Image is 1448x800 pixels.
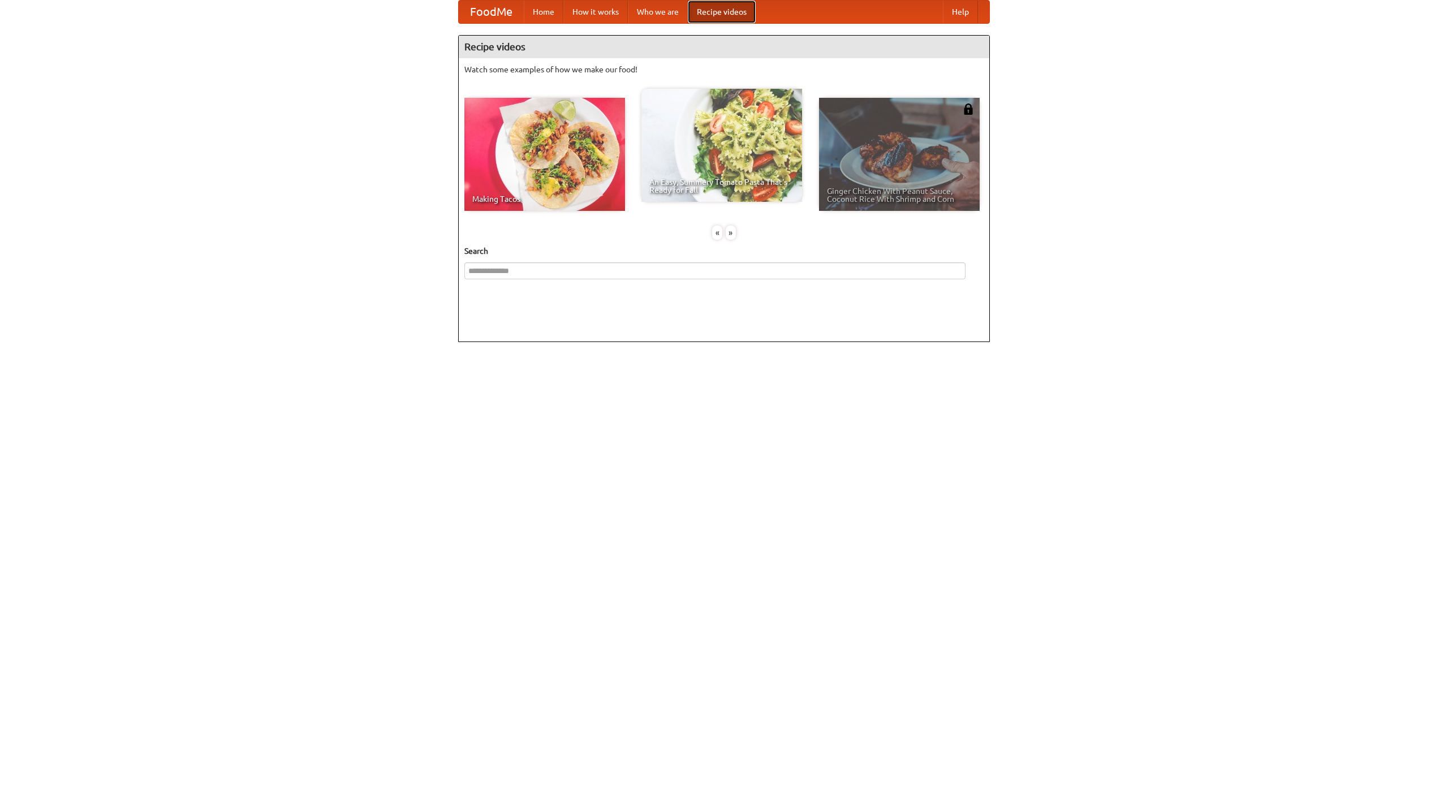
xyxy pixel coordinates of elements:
a: FoodMe [459,1,524,23]
div: » [726,226,736,240]
a: Home [524,1,563,23]
a: Help [943,1,978,23]
span: An Easy, Summery Tomato Pasta That's Ready for Fall [649,178,794,194]
a: Recipe videos [688,1,756,23]
div: « [712,226,722,240]
p: Watch some examples of how we make our food! [464,64,984,75]
span: Making Tacos [472,195,617,203]
h5: Search [464,245,984,257]
h4: Recipe videos [459,36,989,58]
a: Who we are [628,1,688,23]
img: 483408.png [963,103,974,115]
a: An Easy, Summery Tomato Pasta That's Ready for Fall [641,89,802,202]
a: How it works [563,1,628,23]
a: Making Tacos [464,98,625,211]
